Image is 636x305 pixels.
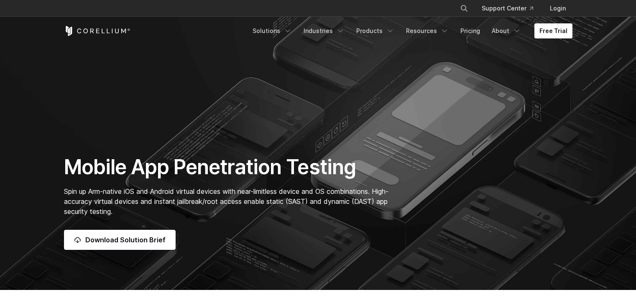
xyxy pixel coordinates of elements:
a: Free Trial [534,23,572,38]
a: Resources [401,23,454,38]
a: Corellium Home [64,26,130,36]
span: Spin up Arm-native iOS and Android virtual devices with near-limitless device and OS combinations... [64,187,388,216]
h1: Mobile App Penetration Testing [64,155,397,180]
a: About [487,23,526,38]
a: Login [543,1,572,16]
a: Products [351,23,399,38]
div: Navigation Menu [450,1,572,16]
a: Pricing [455,23,485,38]
a: Download Solution Brief [64,230,176,250]
div: Navigation Menu [248,23,572,38]
span: Download Solution Brief [85,235,166,245]
a: Solutions [248,23,297,38]
button: Search [457,1,472,16]
a: Support Center [475,1,540,16]
a: Industries [299,23,350,38]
